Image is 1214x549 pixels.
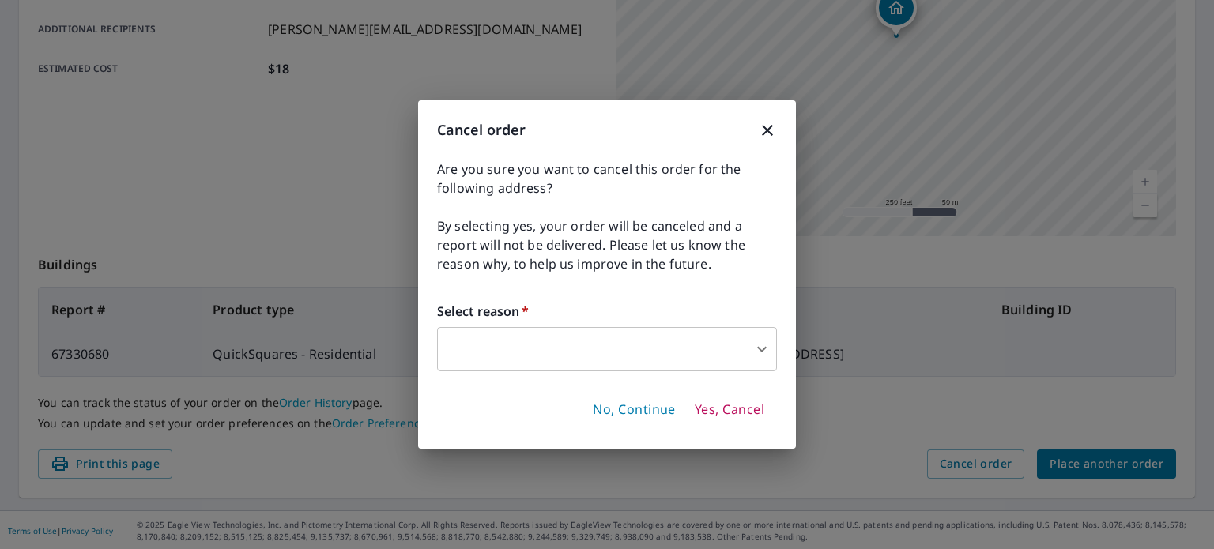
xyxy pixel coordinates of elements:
[437,216,777,273] span: By selecting yes, your order will be canceled and a report will not be delivered. Please let us k...
[688,397,771,423] button: Yes, Cancel
[586,397,682,423] button: No, Continue
[695,401,764,419] span: Yes, Cancel
[437,160,777,197] span: Are you sure you want to cancel this order for the following address?
[593,401,676,419] span: No, Continue
[437,302,777,321] label: Select reason
[437,327,777,371] div: ​
[437,119,777,141] h3: Cancel order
